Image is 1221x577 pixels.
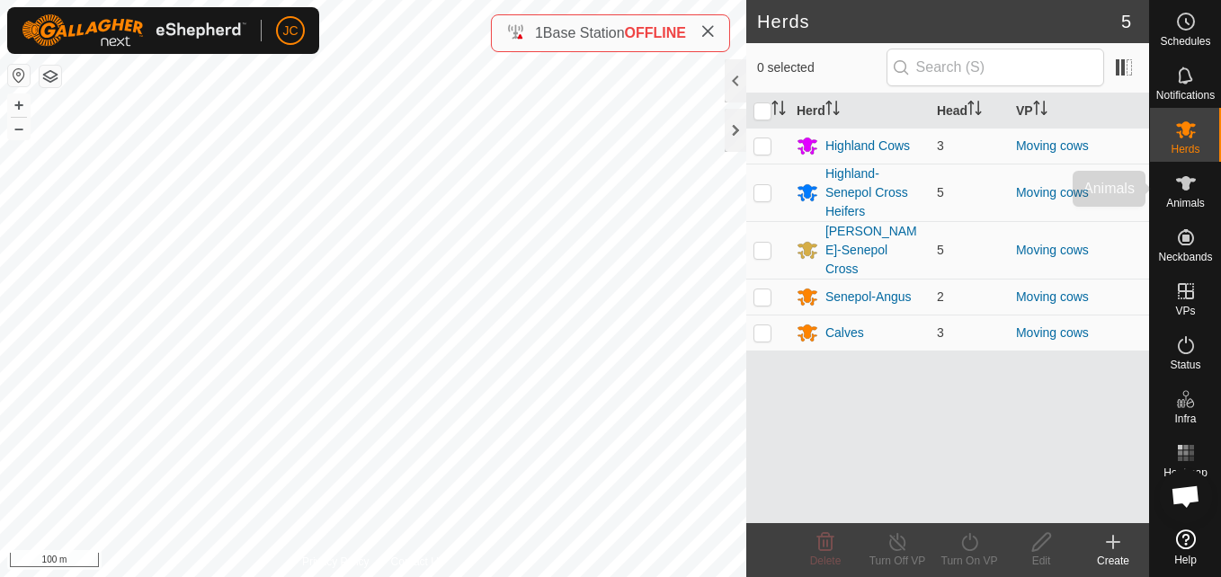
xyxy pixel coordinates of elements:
[1016,243,1089,257] a: Moving cows
[1077,553,1149,569] div: Create
[1160,36,1210,47] span: Schedules
[937,325,944,340] span: 3
[1016,138,1089,153] a: Moving cows
[40,66,61,87] button: Map Layers
[1121,8,1131,35] span: 5
[825,222,922,279] div: [PERSON_NAME]-Senepol Cross
[1163,467,1208,478] span: Heatmap
[1159,469,1213,523] a: Open chat
[1174,555,1197,565] span: Help
[861,553,933,569] div: Turn Off VP
[825,288,912,306] div: Senepol-Angus
[1016,185,1089,200] a: Moving cows
[1175,306,1195,316] span: VPs
[967,103,982,118] p-sorticon: Activate to sort
[825,137,910,155] div: Highland Cows
[757,11,1121,32] h2: Herds
[1158,252,1212,262] span: Neckbands
[887,49,1104,86] input: Search (S)
[1016,289,1089,304] a: Moving cows
[8,94,30,116] button: +
[1150,522,1221,573] a: Help
[825,164,922,221] div: Highland-Senepol Cross Heifers
[937,243,944,257] span: 5
[1016,325,1089,340] a: Moving cows
[391,554,444,570] a: Contact Us
[810,555,842,567] span: Delete
[8,65,30,86] button: Reset Map
[789,93,930,129] th: Herd
[757,58,887,77] span: 0 selected
[282,22,298,40] span: JC
[933,553,1005,569] div: Turn On VP
[1033,103,1047,118] p-sorticon: Activate to sort
[930,93,1009,129] th: Head
[535,25,543,40] span: 1
[825,324,864,342] div: Calves
[771,103,786,118] p-sorticon: Activate to sort
[1009,93,1149,129] th: VP
[1005,553,1077,569] div: Edit
[1171,144,1199,155] span: Herds
[937,185,944,200] span: 5
[1156,90,1215,101] span: Notifications
[8,118,30,139] button: –
[825,103,840,118] p-sorticon: Activate to sort
[543,25,625,40] span: Base Station
[302,554,370,570] a: Privacy Policy
[1166,198,1205,209] span: Animals
[22,14,246,47] img: Gallagher Logo
[1174,413,1196,424] span: Infra
[937,289,944,304] span: 2
[625,25,686,40] span: OFFLINE
[937,138,944,153] span: 3
[1170,360,1200,370] span: Status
